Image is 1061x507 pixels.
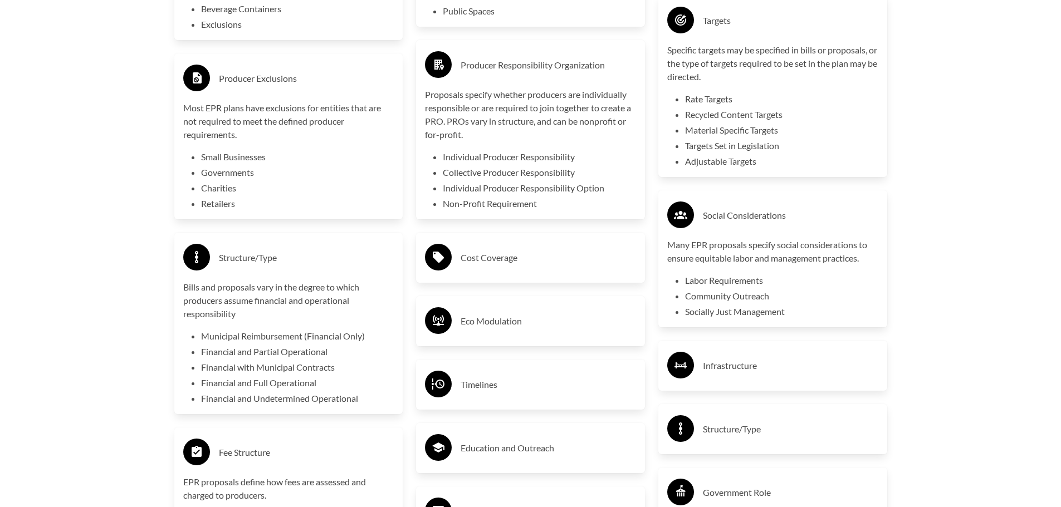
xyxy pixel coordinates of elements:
p: Proposals specify whether producers are individually responsible or are required to join together... [425,88,636,141]
li: Non-Profit Requirement [443,197,636,210]
li: Adjustable Targets [685,155,878,168]
h3: Targets [703,12,878,29]
li: Retailers [201,197,394,210]
h3: Cost Coverage [461,249,636,267]
li: Collective Producer Responsibility [443,166,636,179]
li: Beverage Containers [201,2,394,16]
li: Recycled Content Targets [685,108,878,121]
h3: Structure/Type [219,249,394,267]
li: Labor Requirements [685,274,878,287]
li: Material Specific Targets [685,124,878,137]
p: Many EPR proposals specify social considerations to ensure equitable labor and management practices. [667,238,878,265]
li: Public Spaces [443,4,636,18]
h3: Fee Structure [219,444,394,461]
li: Rate Targets [685,92,878,106]
li: Financial and Undetermined Operational [201,392,394,405]
h3: Producer Responsibility Organization [461,56,636,74]
li: Socially Just Management [685,305,878,318]
li: Governments [201,166,394,179]
h3: Eco Modulation [461,312,636,330]
li: Individual Producer Responsibility [443,150,636,164]
li: Financial and Full Operational [201,376,394,390]
h3: Structure/Type [703,420,878,438]
p: EPR proposals define how fees are assessed and charged to producers. [183,475,394,502]
h3: Producer Exclusions [219,70,394,87]
li: Exclusions [201,18,394,31]
li: Individual Producer Responsibility Option [443,181,636,195]
h3: Government Role [703,484,878,501]
p: Specific targets may be specified in bills or proposals, or the type of targets required to be se... [667,43,878,83]
li: Municipal Reimbursement (Financial Only) [201,329,394,343]
li: Charities [201,181,394,195]
h3: Timelines [461,376,636,393]
h3: Social Considerations [703,206,878,224]
p: Most EPR plans have exclusions for entities that are not required to meet the defined producer re... [183,101,394,141]
li: Financial and Partial Operational [201,345,394,358]
li: Targets Set in Legislation [685,139,878,152]
h3: Infrastructure [703,357,878,375]
p: Bills and proposals vary in the degree to which producers assume financial and operational respon... [183,280,394,321]
li: Financial with Municipal Contracts [201,361,394,374]
li: Community Outreach [685,289,878,303]
li: Small Businesses [201,150,394,164]
h3: Education and Outreach [461,439,636,457]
